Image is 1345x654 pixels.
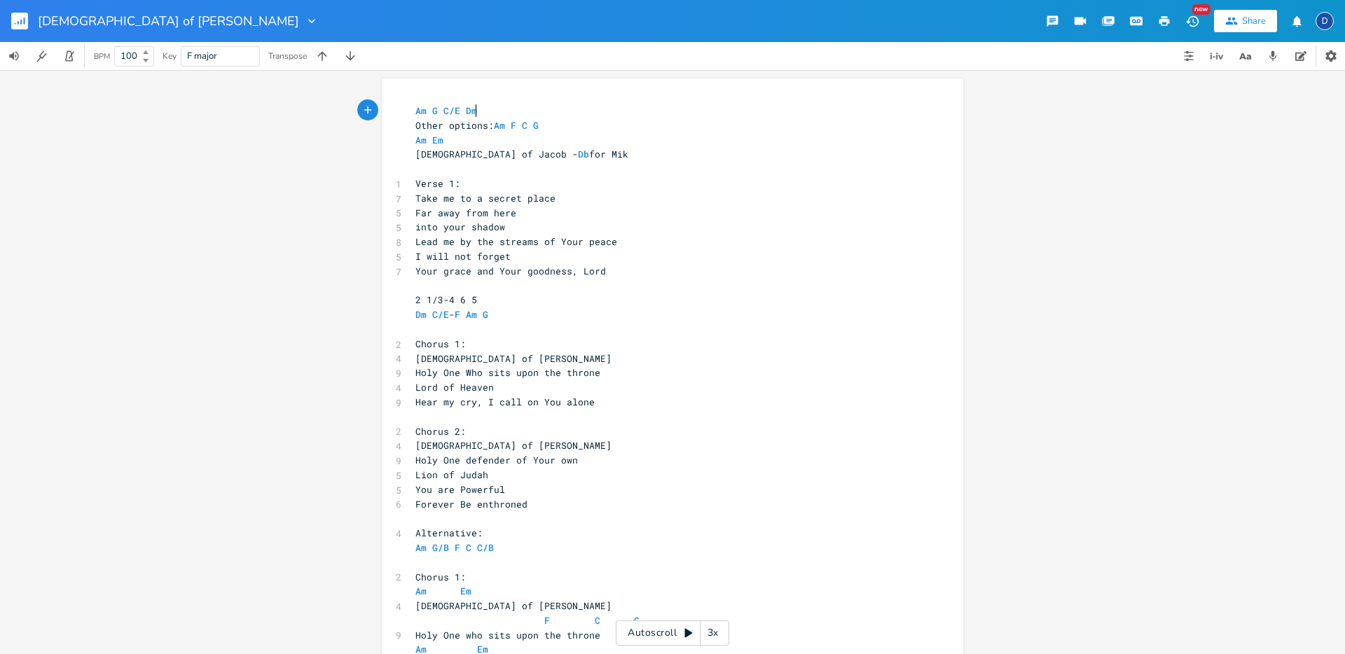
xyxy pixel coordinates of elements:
[616,620,729,646] div: Autoscroll
[415,381,494,394] span: Lord of Heaven
[415,207,516,219] span: Far away from here
[455,308,460,321] span: F
[415,439,612,452] span: [DEMOGRAPHIC_DATA] of [PERSON_NAME]
[415,293,477,306] span: 2 1/3-4 6 5
[415,308,427,321] span: Dm
[415,250,511,263] span: I will not forget
[460,585,471,597] span: Em
[415,104,427,117] span: Am
[415,483,505,496] span: You are Powerful
[187,50,217,62] span: F major
[415,192,556,204] span: Take me to a secret place
[415,585,427,597] span: Am
[163,52,177,60] div: Key
[415,265,606,277] span: Your grace and Your goodness, Lord
[415,119,539,132] span: Other options:
[511,119,516,132] span: F
[634,614,640,627] span: G
[415,541,427,554] span: Am
[432,541,449,554] span: G/B
[38,15,299,27] span: [DEMOGRAPHIC_DATA] of [PERSON_NAME]
[432,134,443,146] span: Em
[455,541,460,554] span: F
[415,629,600,641] span: Holy One who sits upon the throne
[1178,8,1206,34] button: New
[578,148,589,160] span: Db
[466,541,471,554] span: C
[544,614,550,627] span: F
[595,614,600,627] span: C
[415,177,460,190] span: Verse 1:
[432,104,438,117] span: G
[477,541,494,554] span: C/B
[415,454,578,466] span: Holy One defender of Your own
[466,308,477,321] span: Am
[415,599,612,612] span: [DEMOGRAPHIC_DATA] of [PERSON_NAME]
[494,119,505,132] span: Am
[415,235,617,248] span: Lead me by the streams of Your peace
[415,221,505,233] span: into your shadow
[533,119,539,132] span: G
[268,52,307,60] div: Transpose
[415,366,600,379] span: Holy One Who sits upon the throne
[522,119,527,132] span: C
[415,338,466,350] span: Chorus 1:
[466,104,477,117] span: Dm
[415,352,612,365] span: [DEMOGRAPHIC_DATA] of [PERSON_NAME]
[483,308,488,321] span: G
[415,396,595,408] span: Hear my cry, I call on You alone
[415,425,466,438] span: Chorus 2:
[443,104,460,117] span: C/E
[1192,4,1210,15] div: New
[1316,12,1334,30] div: David Jones
[701,620,726,646] div: 3x
[415,134,427,146] span: Am
[432,308,449,321] span: C/E
[94,53,110,60] div: BPM
[1316,5,1334,37] button: D
[1214,10,1277,32] button: Share
[415,498,527,510] span: Forever Be enthroned
[415,308,488,321] span: -
[1242,15,1266,27] div: Share
[415,468,488,481] span: Lion of Judah
[415,148,628,160] span: [DEMOGRAPHIC_DATA] of Jacob - for Mik
[415,571,466,583] span: Chorus 1:
[415,527,483,539] span: Alternative:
